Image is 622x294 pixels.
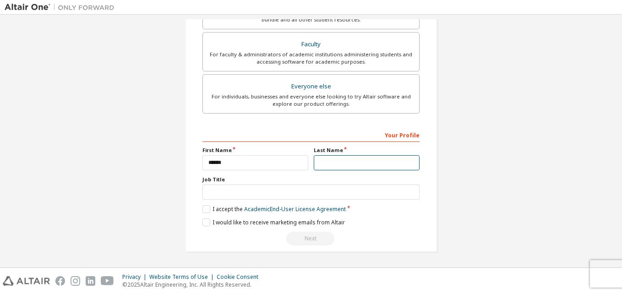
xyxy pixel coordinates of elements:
[202,127,420,142] div: Your Profile
[208,80,414,93] div: Everyone else
[244,205,346,213] a: Academic End-User License Agreement
[208,51,414,65] div: For faculty & administrators of academic institutions administering students and accessing softwa...
[202,147,308,154] label: First Name
[217,273,264,281] div: Cookie Consent
[202,218,345,226] label: I would like to receive marketing emails from Altair
[3,276,50,286] img: altair_logo.svg
[101,276,114,286] img: youtube.svg
[55,276,65,286] img: facebook.svg
[208,93,414,108] div: For individuals, businesses and everyone else looking to try Altair software and explore our prod...
[202,205,346,213] label: I accept the
[202,232,420,245] div: Read and acccept EULA to continue
[122,273,149,281] div: Privacy
[86,276,95,286] img: linkedin.svg
[5,3,119,12] img: Altair One
[314,147,420,154] label: Last Name
[202,176,420,183] label: Job Title
[122,281,264,289] p: © 2025 Altair Engineering, Inc. All Rights Reserved.
[149,273,217,281] div: Website Terms of Use
[71,276,80,286] img: instagram.svg
[208,38,414,51] div: Faculty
